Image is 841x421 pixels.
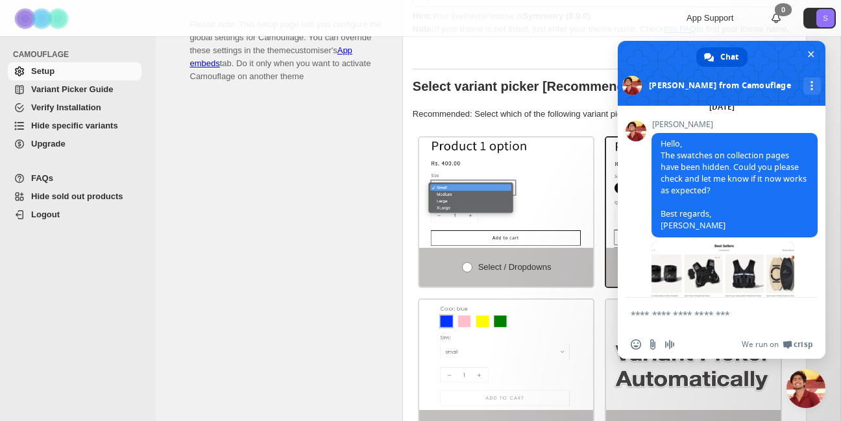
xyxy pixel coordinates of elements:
a: 0 [770,12,783,25]
a: Logout [8,206,141,224]
p: Please note: This setup page lets you configure the global settings for Camouflage. You can overr... [190,5,382,83]
span: CAMOUFLAGE [13,49,147,60]
span: Avatar with initials S [816,9,835,27]
span: Hide specific variants [31,121,118,130]
span: Insert an emoji [631,339,641,350]
a: We run onCrisp [742,339,812,350]
span: Setup [31,66,55,76]
div: More channels [803,77,821,95]
a: Verify Installation [8,99,141,117]
b: Select variant picker [Recommended] [413,79,644,93]
a: Setup [8,62,141,80]
span: We run on [742,339,779,350]
span: Upgrade [31,139,66,149]
span: Close chat [804,47,818,61]
a: Hide specific variants [8,117,141,135]
a: Variant Picker Guide [8,80,141,99]
div: [DATE] [709,103,735,111]
textarea: Compose your message... [631,309,784,320]
div: Chat [696,47,748,67]
img: Detect Automatically [606,300,781,410]
span: Verify Installation [31,102,101,112]
span: FAQs [31,173,53,183]
div: 0 [775,3,792,16]
span: Variant Picker Guide [31,84,113,94]
img: Camouflage [10,1,75,36]
span: Chat [720,47,738,67]
text: S [823,14,827,22]
img: Buttons / Swatches [606,138,781,248]
span: [PERSON_NAME] [652,120,818,129]
img: Select / Dropdowns [419,138,594,248]
a: Hide sold out products [8,187,141,206]
span: Hello, The swatches on collection pages have been hidden. Could you please check and let me know ... [661,138,807,231]
a: FAQs [8,169,141,187]
span: Select / Dropdowns [478,262,552,272]
span: App Support [687,13,733,23]
span: Hide sold out products [31,191,123,201]
span: Crisp [794,339,812,350]
a: Upgrade [8,135,141,153]
div: Close chat [786,369,825,408]
button: Avatar with initials S [803,8,836,29]
p: Recommended: Select which of the following variant picker styles match your theme. [413,108,796,121]
span: Audio message [664,339,675,350]
img: Swatch and Dropdowns both [419,300,594,410]
span: Logout [31,210,60,219]
span: Send a file [648,339,658,350]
